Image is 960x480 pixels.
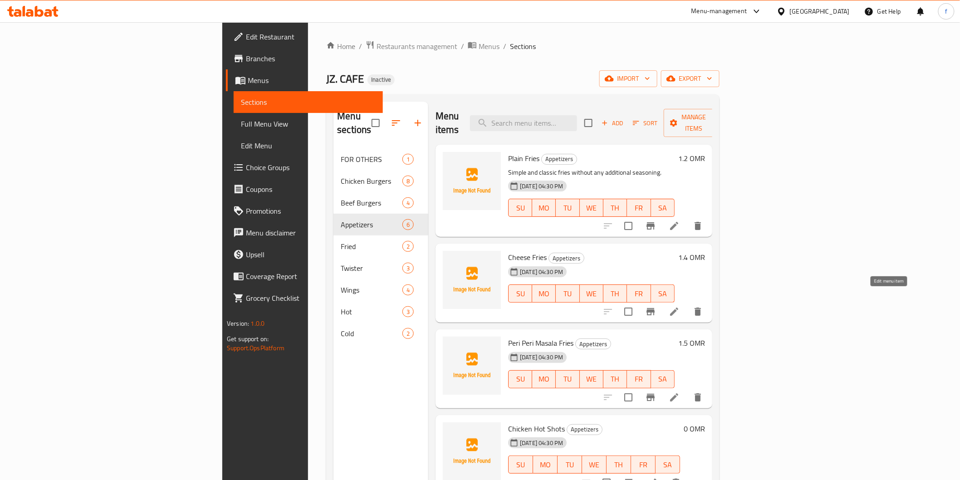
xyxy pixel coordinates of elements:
span: WE [583,372,600,386]
button: MO [532,370,556,388]
button: delete [687,387,709,408]
button: TH [607,456,631,474]
button: SU [508,456,533,474]
span: SA [659,458,676,471]
button: TU [556,370,579,388]
a: Support.OpsPlatform [227,342,284,354]
button: MO [532,284,556,303]
span: Beef Burgers [341,197,402,208]
li: / [503,41,506,52]
span: TU [561,458,578,471]
a: Grocery Checklist [226,287,382,309]
span: [DATE] 04:30 PM [516,353,567,362]
button: delete [687,215,709,237]
div: Twister3 [333,257,428,279]
span: FR [631,201,647,215]
span: TH [610,458,627,471]
h6: 1.4 OMR [678,251,705,264]
a: Choice Groups [226,157,382,178]
span: Appetizers [576,339,611,349]
span: Chicken Hot Shots [508,422,565,436]
img: Plain Fries [443,152,501,210]
div: Beef Burgers4 [333,192,428,214]
span: 2 [403,329,413,338]
p: Simple and classic fries without any additional seasoning. [508,167,675,178]
div: Fried2 [333,235,428,257]
div: items [402,306,414,317]
button: SA [651,199,675,217]
div: items [402,219,414,230]
a: Menus [468,40,500,52]
span: SA [655,287,671,300]
span: Version: [227,318,249,329]
div: Appetizers [549,253,584,264]
a: Sections [234,91,382,113]
span: 2 [403,242,413,251]
span: Menus [248,75,375,86]
span: Wings [341,284,402,295]
h6: 1.5 OMR [678,337,705,349]
span: Fried [341,241,402,252]
span: FR [635,458,652,471]
span: Cold [341,328,402,339]
button: TH [603,284,627,303]
button: import [599,70,657,87]
button: Add [598,116,627,130]
span: SU [512,201,529,215]
span: Restaurants management [377,41,457,52]
span: Upsell [246,249,375,260]
span: Hot [341,306,402,317]
button: TU [558,456,582,474]
a: Promotions [226,200,382,222]
div: Chicken Burgers8 [333,170,428,192]
span: Select to update [619,388,638,407]
a: Branches [226,48,382,69]
span: TH [607,287,623,300]
span: export [668,73,712,84]
button: SU [508,199,532,217]
span: MO [536,372,552,386]
span: TH [607,372,623,386]
span: Select all sections [366,113,385,132]
span: Sections [241,97,375,108]
span: Sections [510,41,536,52]
span: WE [583,287,600,300]
img: Peri Peri Masala Fries [443,337,501,395]
span: Menus [479,41,500,52]
span: SA [655,201,671,215]
div: Twister [341,263,402,274]
span: [DATE] 04:30 PM [516,268,567,276]
span: Edit Restaurant [246,31,375,42]
span: WE [586,458,603,471]
button: TH [603,199,627,217]
span: import [607,73,650,84]
button: Add section [407,112,429,134]
div: items [402,328,414,339]
button: Branch-specific-item [640,301,661,323]
button: SU [508,284,532,303]
button: WE [582,456,607,474]
button: FR [627,370,651,388]
span: TH [607,201,623,215]
li: / [461,41,464,52]
div: Wings4 [333,279,428,301]
span: 1 [403,155,413,164]
span: FR [631,287,647,300]
button: Sort [631,116,660,130]
div: items [402,284,414,295]
span: Sort [633,118,658,128]
span: SU [512,372,529,386]
a: Coupons [226,178,382,200]
span: Get support on: [227,333,269,345]
span: SU [512,287,529,300]
span: Coverage Report [246,271,375,282]
span: MO [536,201,552,215]
span: FOR OTHERS [341,154,402,165]
button: FR [631,456,656,474]
h6: 0 OMR [684,422,705,435]
a: Edit Menu [234,135,382,157]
